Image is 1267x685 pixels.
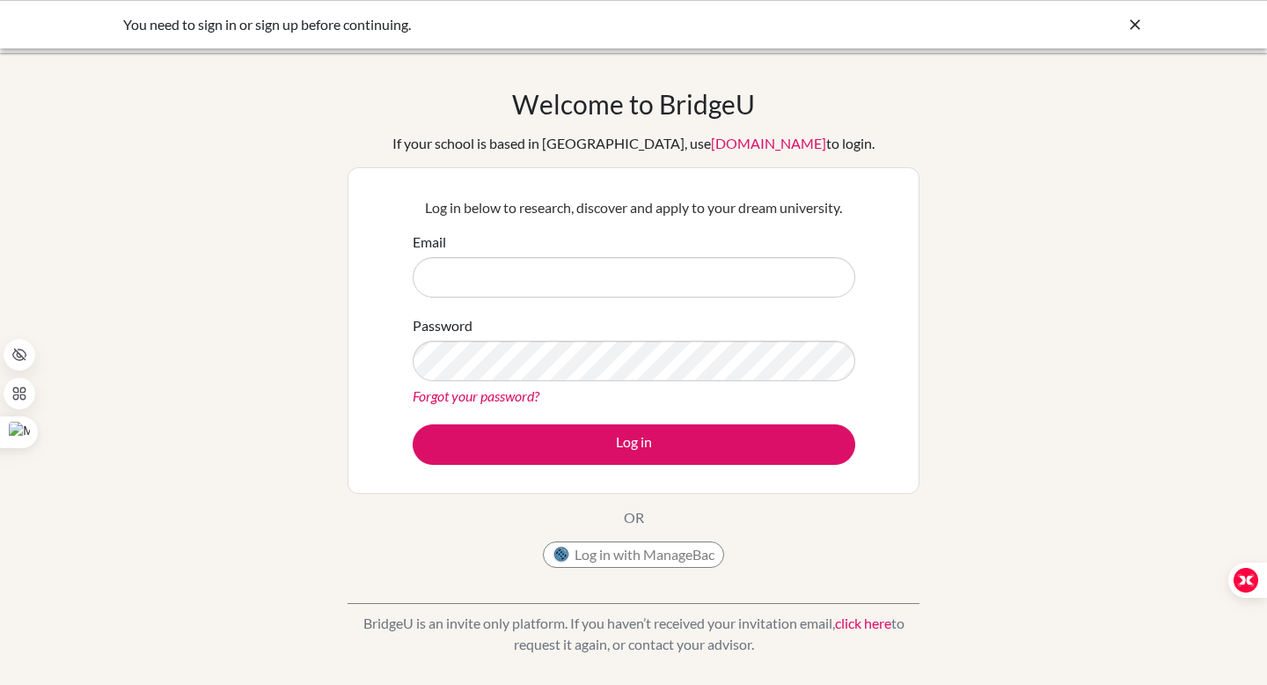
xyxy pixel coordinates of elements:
[711,135,826,151] a: [DOMAIN_NAME]
[413,387,539,404] a: Forgot your password?
[413,315,472,336] label: Password
[392,133,875,154] div: If your school is based in [GEOGRAPHIC_DATA], use to login.
[512,88,755,120] h1: Welcome to BridgeU
[543,541,724,568] button: Log in with ManageBac
[123,14,880,35] div: You need to sign in or sign up before continuing.
[835,615,891,631] a: click here
[413,424,855,465] button: Log in
[348,613,919,655] p: BridgeU is an invite only platform. If you haven’t received your invitation email, to request it ...
[413,232,446,253] label: Email
[624,507,644,528] p: OR
[413,197,855,218] p: Log in below to research, discover and apply to your dream university.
